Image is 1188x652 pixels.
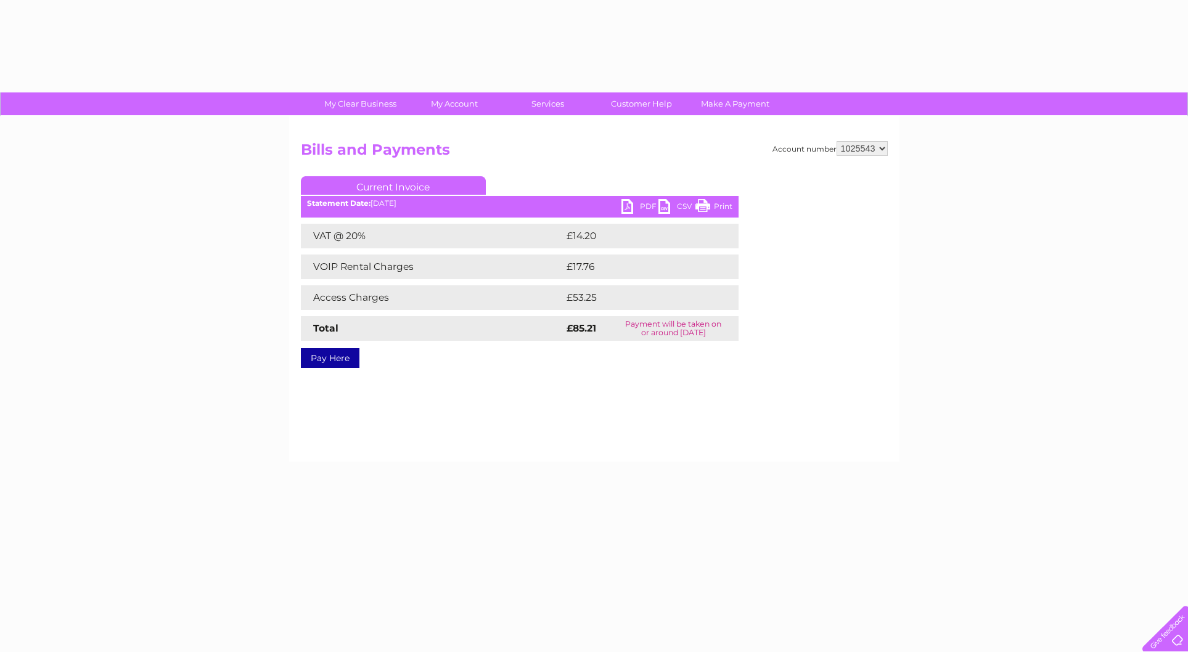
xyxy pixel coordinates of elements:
[403,92,505,115] a: My Account
[621,199,658,217] a: PDF
[684,92,786,115] a: Make A Payment
[301,285,563,310] td: Access Charges
[591,92,692,115] a: Customer Help
[301,141,888,165] h2: Bills and Payments
[309,92,411,115] a: My Clear Business
[772,141,888,156] div: Account number
[497,92,599,115] a: Services
[307,198,371,208] b: Statement Date:
[563,224,713,248] td: £14.20
[658,199,695,217] a: CSV
[301,224,563,248] td: VAT @ 20%
[301,255,563,279] td: VOIP Rental Charges
[695,199,732,217] a: Print
[301,348,359,368] a: Pay Here
[313,322,338,334] strong: Total
[563,255,712,279] td: £17.76
[567,322,596,334] strong: £85.21
[608,316,738,341] td: Payment will be taken on or around [DATE]
[301,176,486,195] a: Current Invoice
[301,199,739,208] div: [DATE]
[563,285,713,310] td: £53.25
